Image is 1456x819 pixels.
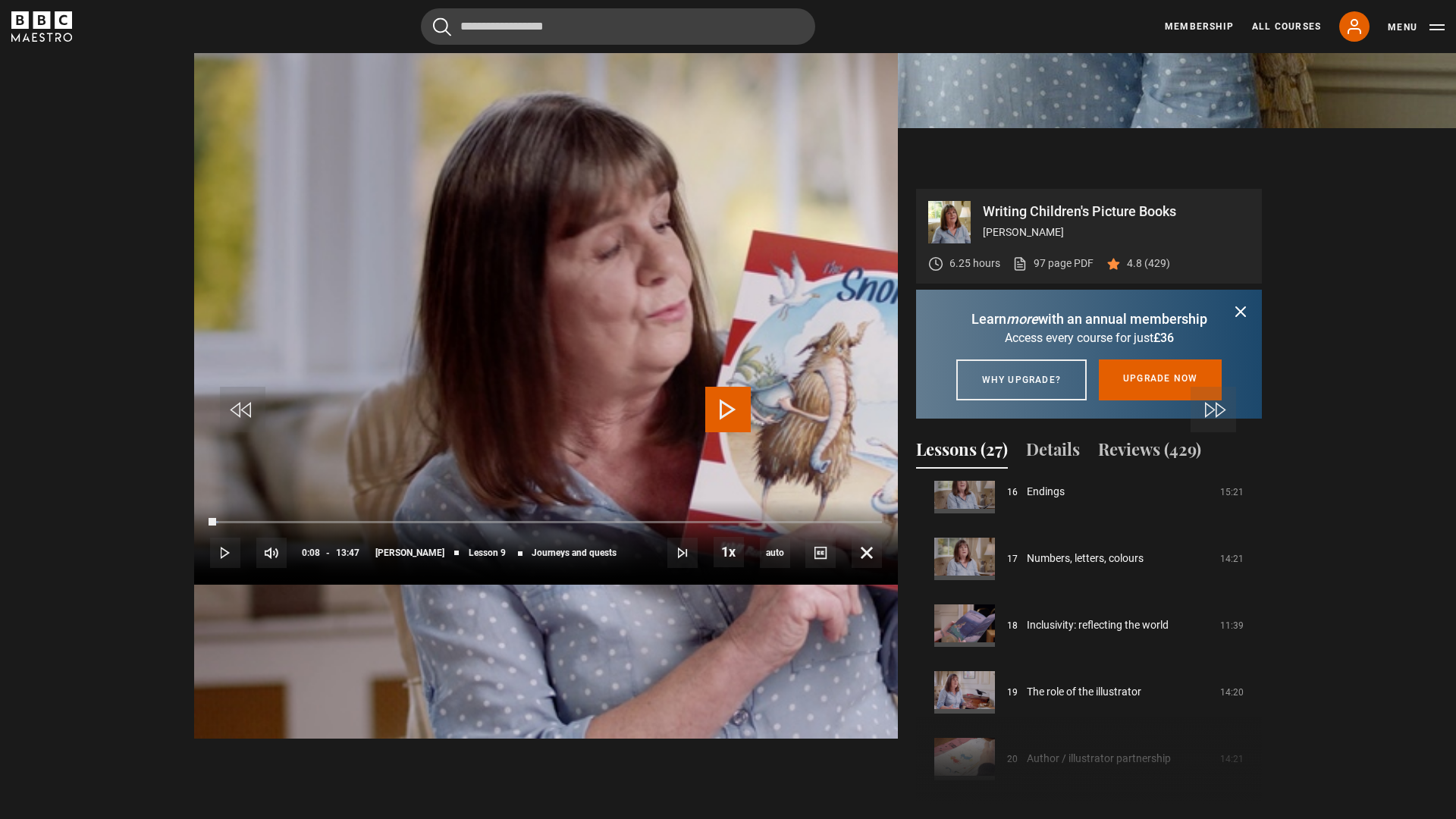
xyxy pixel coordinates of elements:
[1252,20,1321,33] a: All Courses
[1153,331,1174,345] span: £36
[1027,484,1065,500] a: Endings
[210,521,882,524] div: Progress Bar
[1006,311,1038,327] i: more
[433,17,451,36] button: Submit the search query
[1027,684,1141,700] a: The role of the illustrator
[852,538,882,568] button: Fullscreen
[1127,256,1170,271] p: 4.8 (429)
[1099,359,1222,400] a: Upgrade now
[194,189,898,585] video-js: Video Player
[983,224,1250,240] p: [PERSON_NAME]
[983,205,1250,218] p: Writing Children's Picture Books
[1388,20,1445,35] button: Toggle navigation
[1012,256,1094,271] a: 97 page PDF
[949,256,1000,271] p: 6.25 hours
[934,329,1244,347] p: Access every course for just
[1165,20,1234,33] a: Membership
[1026,437,1080,469] button: Details
[934,309,1244,329] p: Learn with an annual membership
[956,359,1087,400] a: Why upgrade?
[1027,617,1169,633] a: Inclusivity: reflecting the world
[1027,551,1144,566] a: Numbers, letters, colours
[11,11,72,42] svg: BBC Maestro
[667,538,698,568] button: Next Lesson
[469,548,506,557] span: Lesson 9
[302,539,320,566] span: 0:08
[421,8,815,45] input: Search
[760,538,790,568] div: Current quality: 1080p
[714,537,744,567] button: Playback Rate
[256,538,287,568] button: Mute
[326,548,330,558] span: -
[805,538,836,568] button: Captions
[532,548,617,557] span: Journeys and quests
[760,538,790,568] span: auto
[210,538,240,568] button: Play
[375,548,444,557] span: [PERSON_NAME]
[916,437,1008,469] button: Lessons (27)
[336,539,359,566] span: 13:47
[1098,437,1201,469] button: Reviews (429)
